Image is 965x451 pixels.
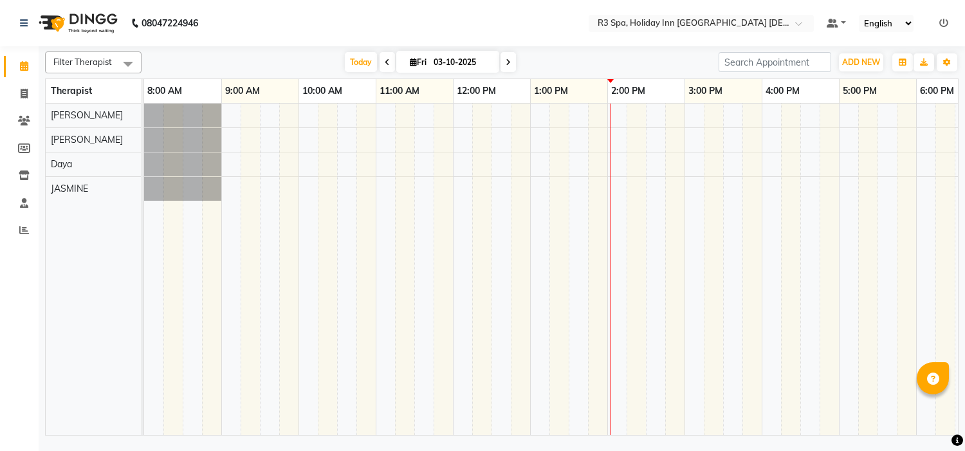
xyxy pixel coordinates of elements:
[911,400,952,438] iframe: chat widget
[142,5,198,41] b: 08047224946
[685,82,726,100] a: 3:00 PM
[222,82,263,100] a: 9:00 AM
[345,52,377,72] span: Today
[51,183,88,194] span: JASMINE
[608,82,648,100] a: 2:00 PM
[840,82,880,100] a: 5:00 PM
[531,82,571,100] a: 1:00 PM
[454,82,499,100] a: 12:00 PM
[376,82,423,100] a: 11:00 AM
[719,52,831,72] input: Search Appointment
[51,85,92,97] span: Therapist
[53,57,112,67] span: Filter Therapist
[51,158,72,170] span: Daya
[33,5,121,41] img: logo
[839,53,883,71] button: ADD NEW
[407,57,430,67] span: Fri
[51,109,123,121] span: [PERSON_NAME]
[299,82,345,100] a: 10:00 AM
[842,57,880,67] span: ADD NEW
[762,82,803,100] a: 4:00 PM
[917,82,957,100] a: 6:00 PM
[430,53,494,72] input: 2025-10-03
[144,82,185,100] a: 8:00 AM
[51,134,123,145] span: [PERSON_NAME]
